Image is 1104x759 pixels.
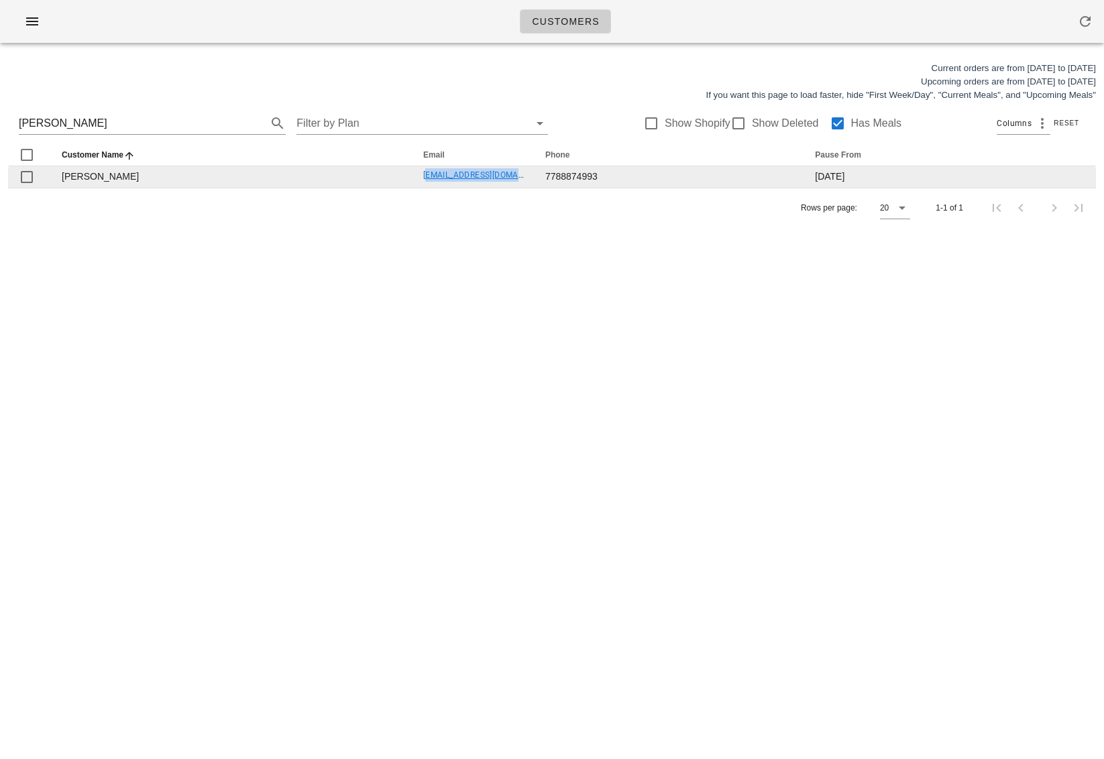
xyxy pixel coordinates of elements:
[531,16,600,27] span: Customers
[520,9,611,34] a: Customers
[665,117,730,130] label: Show Shopify
[804,145,1096,166] th: Pause From: Not sorted. Activate to sort ascending.
[412,145,535,166] th: Email: Not sorted. Activate to sort ascending.
[880,202,889,214] div: 20
[535,145,804,166] th: Phone: Not sorted. Activate to sort ascending.
[51,166,412,188] td: [PERSON_NAME]
[1050,117,1085,130] button: Reset
[535,166,804,188] td: 7788874993
[752,117,819,130] label: Show Deleted
[62,150,123,160] span: Customer Name
[851,117,902,130] label: Has Meals
[423,170,557,180] a: [EMAIL_ADDRESS][DOMAIN_NAME]
[804,166,1096,188] td: [DATE]
[423,150,445,160] span: Email
[801,188,910,227] div: Rows per page:
[1053,119,1079,127] span: Reset
[545,150,570,160] span: Phone
[51,145,412,166] th: Customer Name: Sorted ascending. Activate to sort descending.
[296,113,547,134] div: Filter by Plan
[880,197,910,219] div: 20Rows per page:
[997,117,1032,130] span: Columns
[997,113,1050,134] div: Columns
[815,150,861,160] span: Pause From
[936,202,963,214] div: 1-1 of 1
